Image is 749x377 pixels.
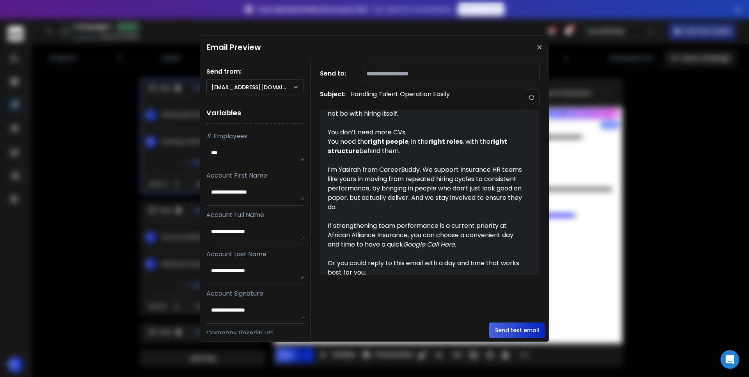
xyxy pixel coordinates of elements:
strong: right structure [328,137,508,155]
h1: Send to: [320,69,351,78]
h1: Variables [206,103,304,124]
p: Account Signature [206,289,304,298]
button: Send test email [489,322,545,338]
p: # Employees [206,132,304,141]
p: Company Linkedin Url [206,328,304,338]
div: Or you could reply to this email with a day and time that works best for you. [328,259,523,277]
div: If strengthening team performance is a current priority at African Alliance Insurance, you can ch... [328,221,523,249]
p: Account Full Name [206,210,304,220]
div: You don’t need more CVs. [328,128,523,137]
h1: Email Preview [206,42,261,53]
a: Google Call Here [403,240,455,249]
p: Handling Talent Operation Easily [350,90,450,105]
p: [EMAIL_ADDRESS][DOMAIN_NAME] [211,83,293,91]
div: Open Intercom Messenger [721,350,739,369]
h1: Send from: [206,67,304,76]
div: You need the , in the , with the behind them. [328,137,523,156]
strong: right roles [428,137,463,146]
p: Account First Name [206,171,304,180]
strong: right people [368,137,408,146]
p: Account Last Name [206,250,304,259]
div: I’m Yasirah from CareerBuddy. We support Insurance HR teams like yours in moving from repeated hi... [328,165,523,212]
h1: Subject: [320,90,346,105]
